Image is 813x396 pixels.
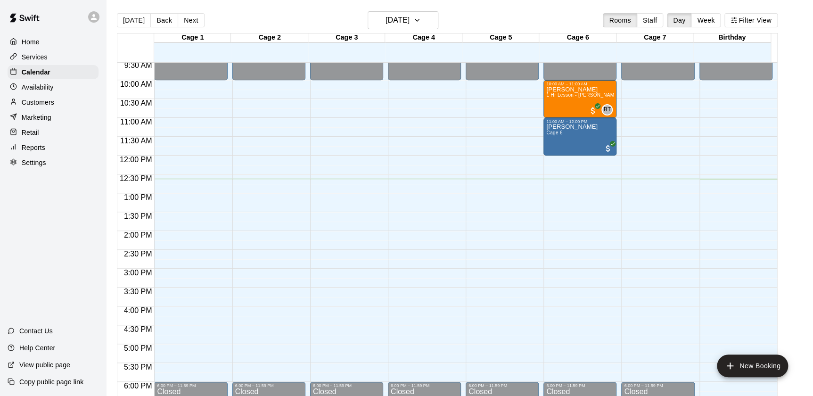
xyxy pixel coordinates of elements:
[543,118,616,156] div: 11:00 AM – 12:00 PM: Manuel Galvan
[546,383,614,388] div: 6:00 PM – 11:59 PM
[543,80,616,118] div: 10:00 AM – 11:00 AM: Weston Guidry
[122,363,155,371] span: 5:30 PM
[368,11,438,29] button: [DATE]
[605,104,613,115] span: Bridger Thomas
[22,128,39,137] p: Retail
[8,35,99,49] a: Home
[603,13,637,27] button: Rooms
[8,50,99,64] a: Services
[8,156,99,170] a: Settings
[22,143,45,152] p: Reports
[122,306,155,314] span: 4:00 PM
[19,343,55,353] p: Help Center
[118,118,155,126] span: 11:00 AM
[385,33,462,42] div: Cage 4
[8,140,99,155] a: Reports
[313,383,380,388] div: 6:00 PM – 11:59 PM
[539,33,616,42] div: Cage 6
[462,33,539,42] div: Cage 5
[603,144,613,153] span: All customers have paid
[118,137,155,145] span: 11:30 AM
[235,383,303,388] div: 6:00 PM – 11:59 PM
[22,158,46,167] p: Settings
[150,13,178,27] button: Back
[19,360,70,370] p: View public page
[667,13,691,27] button: Day
[624,383,691,388] div: 6:00 PM – 11:59 PM
[616,33,693,42] div: Cage 7
[691,13,721,27] button: Week
[22,113,51,122] p: Marketing
[122,212,155,220] span: 1:30 PM
[8,95,99,109] a: Customers
[19,326,53,336] p: Contact Us
[546,130,562,135] span: Cage 6
[308,33,385,42] div: Cage 3
[231,33,308,42] div: Cage 2
[588,106,598,115] span: All customers have paid
[122,382,155,390] span: 6:00 PM
[117,156,154,164] span: 12:00 PM
[601,104,613,115] div: Bridger Thomas
[178,13,204,27] button: Next
[157,383,224,388] div: 6:00 PM – 11:59 PM
[717,355,788,377] button: add
[22,98,54,107] p: Customers
[637,13,664,27] button: Staff
[19,377,83,387] p: Copy public page link
[546,119,614,124] div: 11:00 AM – 12:00 PM
[468,383,536,388] div: 6:00 PM – 11:59 PM
[22,52,48,62] p: Services
[122,325,155,333] span: 4:30 PM
[122,193,155,201] span: 1:00 PM
[154,33,231,42] div: Cage 1
[122,288,155,296] span: 3:30 PM
[122,61,155,69] span: 9:30 AM
[8,110,99,124] a: Marketing
[122,269,155,277] span: 3:00 PM
[22,67,50,77] p: Calendar
[693,33,770,42] div: Birthday
[22,37,40,47] p: Home
[603,105,611,115] span: BT
[546,92,619,98] span: 1 Hr Lesson - [PERSON_NAME]
[118,99,155,107] span: 10:30 AM
[8,125,99,140] a: Retail
[8,65,99,79] a: Calendar
[122,250,155,258] span: 2:30 PM
[724,13,777,27] button: Filter View
[386,14,410,27] h6: [DATE]
[117,13,151,27] button: [DATE]
[546,82,614,86] div: 10:00 AM – 11:00 AM
[117,174,154,182] span: 12:30 PM
[22,82,54,92] p: Availability
[391,383,458,388] div: 6:00 PM – 11:59 PM
[118,80,155,88] span: 10:00 AM
[122,344,155,352] span: 5:00 PM
[8,80,99,94] a: Availability
[122,231,155,239] span: 2:00 PM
